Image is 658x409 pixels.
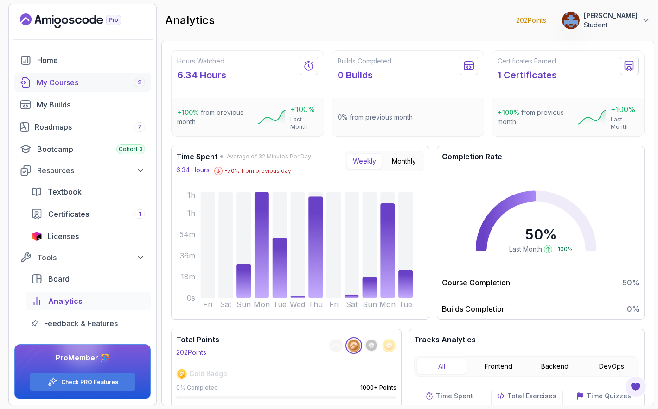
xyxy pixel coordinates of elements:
[290,104,318,115] p: +100 %
[227,153,311,160] span: Average of 32 Minutes Per Day
[26,314,151,333] a: feedback
[48,208,89,220] span: Certificates
[338,113,413,122] p: from previous month
[181,272,195,281] tspan: 18m
[14,73,151,92] a: courses
[20,13,142,28] a: Landing page
[498,108,519,116] span: +100 %
[35,121,145,132] div: Roadmaps
[414,334,639,345] h3: Tracks Analytics
[176,151,217,162] h3: Time Spent
[473,359,524,374] button: Frontend
[509,245,542,254] span: Last Month
[627,303,639,315] span: 0 %
[562,12,580,29] img: user profile image
[584,11,638,20] p: [PERSON_NAME]
[189,369,227,378] span: Gold Badge
[26,205,151,223] a: certificates
[363,300,377,309] tspan: Sun
[37,99,145,110] div: My Builds
[187,209,195,218] tspan: 1h
[416,359,467,374] button: All
[177,108,199,116] span: +100 %
[179,230,195,239] tspan: 54m
[48,231,79,242] span: Licenses
[290,116,318,131] p: Last Month
[37,77,145,88] div: My Courses
[26,182,151,201] a: textbook
[187,191,195,200] tspan: 1h
[48,186,82,197] span: Textbook
[14,51,151,69] a: home
[139,210,141,218] span: 1
[138,79,141,86] span: 2
[290,300,306,309] tspan: Wed
[525,226,557,243] span: 50 %
[436,391,473,401] p: Time Spent
[329,300,339,309] tspan: Fri
[224,167,291,175] p: -70 % from previous day
[26,227,151,245] a: licenses
[177,69,226,82] p: 6.34 Hours
[399,300,412,309] tspan: Tue
[203,300,212,309] tspan: Fri
[498,57,557,66] h2: Certificates Earned
[308,300,323,309] tspan: Thu
[176,334,219,345] h3: Total Points
[61,378,118,386] a: Check PRO Features
[165,13,215,28] h2: analytics
[177,108,257,126] p: from previous month
[14,95,151,114] a: builds
[37,165,145,176] div: Resources
[347,153,382,169] button: Weekly
[442,277,510,288] p: Course Completion
[586,359,637,374] button: DevOps
[530,359,581,374] button: Backend
[346,300,358,309] tspan: Sat
[14,249,151,266] button: Tools
[26,292,151,310] a: analytics
[176,384,218,391] p: 0 % Completed
[611,116,639,131] p: Last Month
[138,123,141,131] span: 7
[516,16,546,25] p: 202 Points
[48,273,70,284] span: Board
[37,55,145,66] div: Home
[180,252,195,260] tspan: 36m
[498,69,557,82] p: 1 Certificates
[48,296,83,307] span: Analytics
[177,57,226,66] h2: Hours Watched
[379,300,396,309] tspan: Mon
[554,245,573,253] span: +100 %
[30,372,135,391] button: Check PRO Features
[176,165,210,175] p: 6.34 Hours
[562,11,651,30] button: user profile image[PERSON_NAME]Student
[37,252,145,263] div: Tools
[14,162,151,179] button: Resources
[584,20,638,30] p: Student
[273,300,287,309] tspan: Tue
[187,294,195,302] tspan: 0s
[26,270,151,288] a: board
[611,104,639,115] p: +100 %
[176,348,206,357] p: 202 Points
[254,300,270,309] tspan: Mon
[498,108,578,126] p: from previous month
[360,384,396,391] p: 1000+ Points
[119,145,143,153] span: Cohort 3
[625,376,647,398] button: Open Feedback Button
[338,69,391,82] p: 0 Builds
[14,140,151,158] a: bootcamp
[37,144,145,155] div: Bootcamp
[437,151,644,162] h3: Completion Rate
[338,113,348,121] span: 0 %
[44,318,118,329] span: Feedback & Features
[14,118,151,136] a: roadmaps
[31,232,42,241] img: jetbrains icon
[236,300,251,309] tspan: Sun
[386,153,422,169] button: Monthly
[220,300,232,309] tspan: Sat
[622,277,639,288] span: 50 %
[338,57,391,66] h2: Builds Completed
[587,391,631,401] p: Time Quizzes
